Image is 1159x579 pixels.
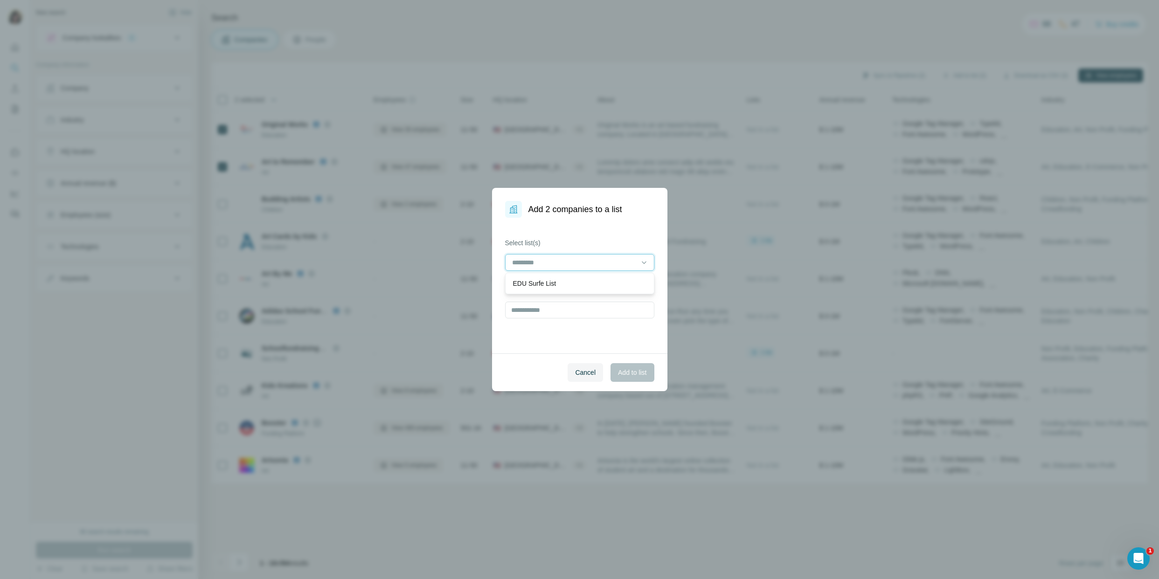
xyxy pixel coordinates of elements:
span: 1 [1146,547,1154,555]
iframe: Intercom live chat [1127,547,1150,570]
h1: Add 2 companies to a list [528,203,622,216]
label: Select list(s) [505,238,654,248]
button: Cancel [568,363,603,382]
p: EDU Surfe List [513,279,556,288]
span: Cancel [575,368,596,377]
